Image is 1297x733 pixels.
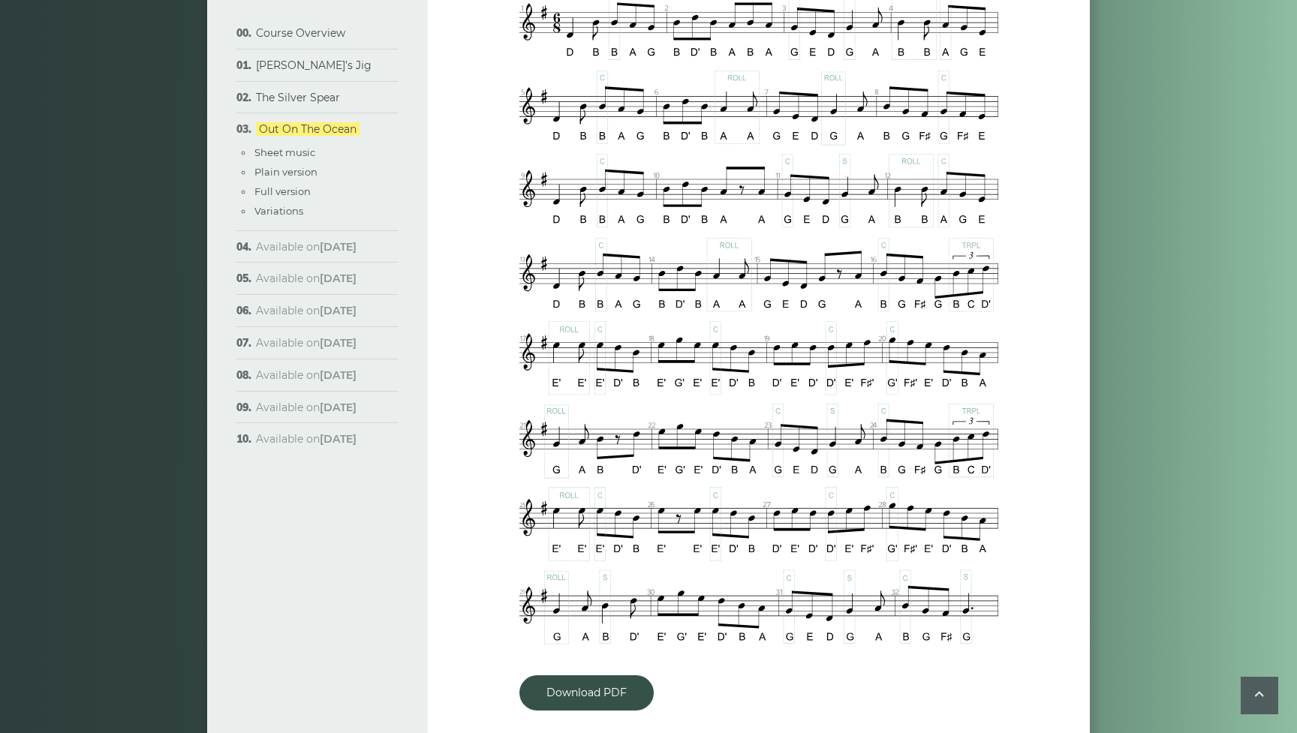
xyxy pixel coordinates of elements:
span: Available on [256,368,357,382]
span: Available on [256,240,357,254]
strong: [DATE] [320,401,357,414]
strong: [DATE] [320,240,357,254]
a: Plain version [254,166,317,178]
span: Available on [256,401,357,414]
a: [PERSON_NAME]’s Jig [256,59,372,72]
strong: [DATE] [320,304,357,317]
strong: [DATE] [320,272,357,285]
a: Full version [254,185,311,197]
a: Sheet music [254,146,315,158]
span: Available on [256,336,357,350]
strong: [DATE] [320,368,357,382]
a: The Silver Spear [256,91,340,104]
span: Available on [256,432,357,446]
a: Variations [254,205,303,217]
strong: [DATE] [320,336,357,350]
a: Out On The Ocean [256,122,360,136]
strong: [DATE] [320,432,357,446]
span: Available on [256,304,357,317]
a: Course Overview [256,26,345,40]
span: Available on [256,272,357,285]
a: Download PDF [519,675,654,710]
